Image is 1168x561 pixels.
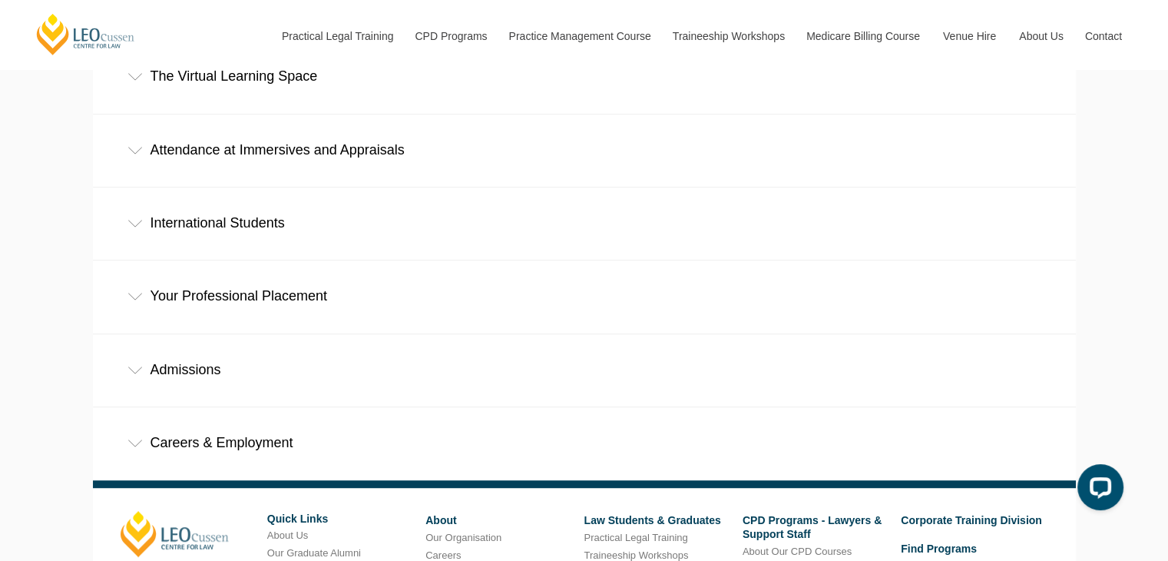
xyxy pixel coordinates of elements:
[425,514,456,526] a: About
[93,407,1076,479] div: Careers & Employment
[661,3,795,69] a: Traineeship Workshops
[743,514,882,540] a: CPD Programs - Lawyers & Support Staff
[93,334,1076,406] div: Admissions
[1065,458,1130,523] iframe: LiveChat chat widget
[1074,3,1133,69] a: Contact
[901,543,977,555] a: Find Programs
[425,532,501,543] a: Our Organisation
[267,547,361,559] a: Our Graduate Alumni
[1008,3,1074,69] a: About Us
[743,546,852,557] a: About Our CPD Courses
[584,532,687,543] a: Practical Legal Training
[93,261,1076,332] div: Your Professional Placement
[267,529,308,541] a: About Us
[35,12,137,56] a: [PERSON_NAME] Centre for Law
[498,3,661,69] a: Practice Management Course
[403,3,497,69] a: CPD Programs
[270,3,404,69] a: Practical Legal Training
[121,511,229,557] a: [PERSON_NAME]
[584,549,688,561] a: Traineeship Workshops
[93,115,1076,186] div: Attendance at Immersives and Appraisals
[584,514,720,526] a: Law Students & Graduates
[93,188,1076,259] div: International Students
[267,513,414,525] h6: Quick Links
[795,3,931,69] a: Medicare Billing Course
[425,549,461,561] a: Careers
[901,514,1042,526] a: Corporate Training Division
[931,3,1008,69] a: Venue Hire
[93,41,1076,112] div: The Virtual Learning Space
